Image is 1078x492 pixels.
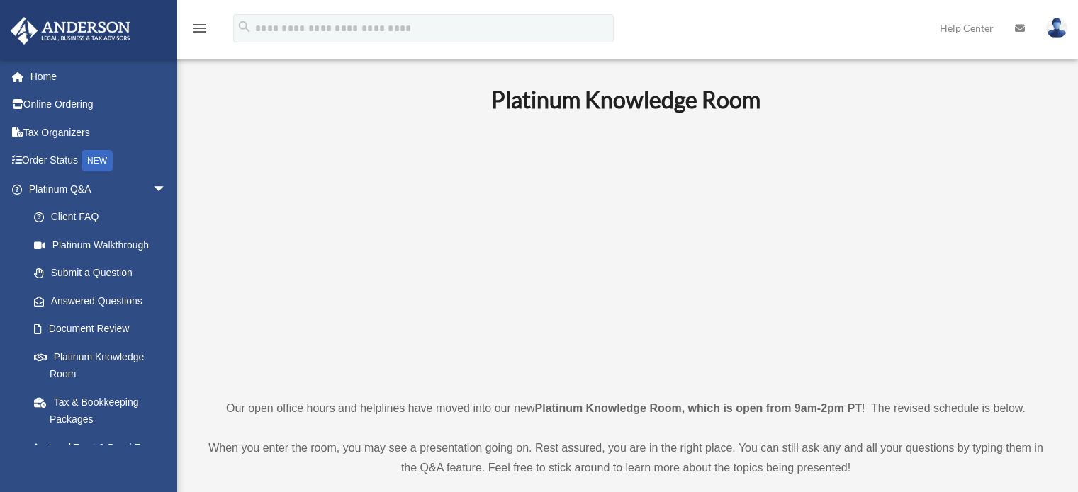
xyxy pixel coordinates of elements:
[10,62,188,91] a: Home
[1046,18,1067,38] img: User Pic
[10,91,188,119] a: Online Ordering
[202,438,1050,478] p: When you enter the room, you may see a presentation going on. Rest assured, you are in the right ...
[237,19,252,35] i: search
[10,118,188,147] a: Tax Organizers
[491,86,760,113] b: Platinum Knowledge Room
[20,433,188,462] a: Land Trust & Deed Forum
[191,25,208,37] a: menu
[20,287,188,315] a: Answered Questions
[20,388,188,433] a: Tax & Bookkeeping Packages
[20,231,188,259] a: Platinum Walkthrough
[10,175,188,203] a: Platinum Q&Aarrow_drop_down
[152,175,181,204] span: arrow_drop_down
[20,343,181,388] a: Platinum Knowledge Room
[413,133,838,372] iframe: 231110_Toby_KnowledgeRoom
[202,399,1050,418] p: Our open office hours and helplines have moved into our new ! The revised schedule is below.
[10,147,188,176] a: Order StatusNEW
[6,17,135,45] img: Anderson Advisors Platinum Portal
[535,402,862,414] strong: Platinum Knowledge Room, which is open from 9am-2pm PT
[20,315,188,343] a: Document Review
[191,20,208,37] i: menu
[20,259,188,287] a: Submit a Question
[20,203,188,231] a: Client FAQ
[82,150,113,171] div: NEW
